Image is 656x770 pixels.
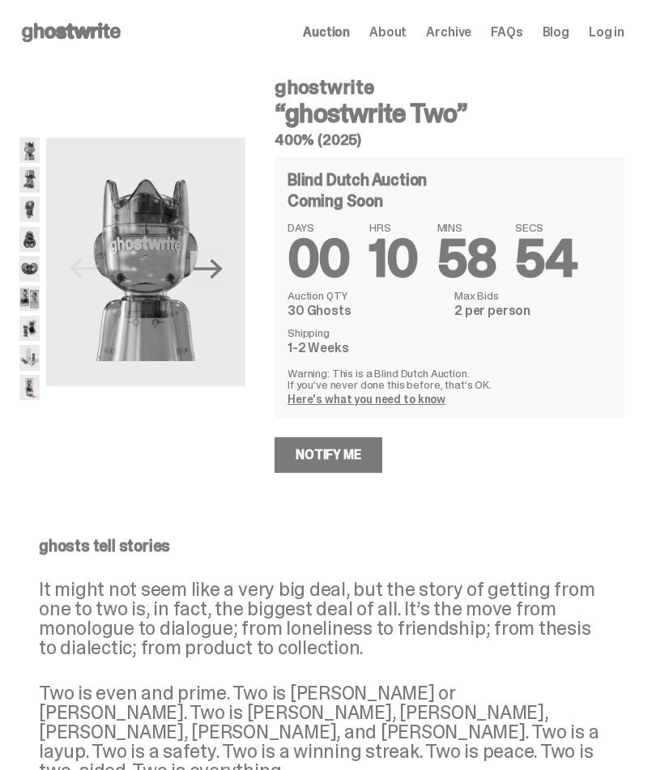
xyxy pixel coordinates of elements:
a: Archive [426,26,471,39]
a: Blog [543,26,569,39]
dt: Max Bids [454,290,611,301]
span: 54 [515,225,577,292]
img: ghostwrite_Two_Media_1.png [19,138,40,163]
p: ghosts tell stories [39,538,605,554]
button: Next [190,251,226,287]
dt: Shipping [288,327,445,338]
h4: Blind Dutch Auction [288,172,427,188]
img: ghostwrite_Two_Media_13.png [19,345,40,370]
h4: ghostwrite [275,78,624,97]
p: Warning: This is a Blind Dutch Auction. If you’ve never done this before, that’s OK. [288,368,611,390]
p: It might not seem like a very big deal, but the story of getting from one to two is, in fact, the... [39,580,605,657]
dd: 1-2 Weeks [288,342,445,355]
a: FAQs [491,26,522,39]
span: HRS [369,222,418,233]
span: 58 [437,225,496,292]
dd: 30 Ghosts [288,304,445,317]
div: Coming Soon [288,193,611,209]
img: ghostwrite_Two_Media_1.png [46,138,245,386]
a: About [369,26,407,39]
dd: 2 per person [454,304,611,317]
span: SECS [515,222,577,233]
span: MINS [437,222,496,233]
a: Log in [589,26,624,39]
img: ghostwrite_Two_Media_11.png [19,316,40,341]
img: ghostwrite_Two_Media_8.png [19,256,40,281]
img: ghostwrite_Two_Media_6.png [19,227,40,252]
a: Auction [303,26,350,39]
span: DAYS [288,222,350,233]
img: ghostwrite_Two_Media_14.png [19,375,40,400]
span: 10 [369,225,418,292]
a: Here's what you need to know [288,392,445,406]
img: ghostwrite_Two_Media_10.png [19,286,40,311]
a: Notify Me [275,437,382,473]
dt: Auction QTY [288,290,445,301]
img: ghostwrite_Two_Media_5.png [19,197,40,222]
h5: 400% (2025) [275,133,624,147]
span: 00 [288,225,350,292]
img: ghostwrite_Two_Media_3.png [19,167,40,192]
h3: “ghostwrite Two” [275,100,624,126]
